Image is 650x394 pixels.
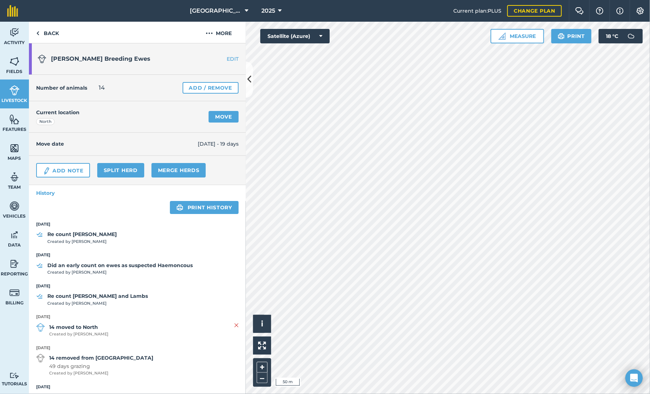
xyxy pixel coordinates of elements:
img: Ruler icon [499,33,506,40]
img: svg+xml;base64,PD94bWwgdmVyc2lvbj0iMS4wIiBlbmNvZGluZz0idXRmLTgiPz4KPCEtLSBHZW5lcmF0b3I6IEFkb2JlIE... [36,230,43,239]
span: Current plan : PLUS [453,7,501,15]
img: svg+xml;base64,PD94bWwgdmVyc2lvbj0iMS4wIiBlbmNvZGluZz0idXRmLTgiPz4KPCEtLSBHZW5lcmF0b3I6IEFkb2JlIE... [36,323,45,332]
img: svg+xml;base64,PD94bWwgdmVyc2lvbj0iMS4wIiBlbmNvZGluZz0idXRmLTgiPz4KPCEtLSBHZW5lcmF0b3I6IEFkb2JlIE... [36,292,43,301]
strong: Did an early count on ewes as suspected Haemoncous [47,261,193,269]
a: [DATE]Re count [PERSON_NAME] and LambsCreated by [PERSON_NAME] [36,283,239,307]
img: svg+xml;base64,PD94bWwgdmVyc2lvbj0iMS4wIiBlbmNvZGluZz0idXRmLTgiPz4KPCEtLSBHZW5lcmF0b3I6IEFkb2JlIE... [9,172,20,183]
strong: [DATE] [36,384,239,390]
a: [DATE]Re count [PERSON_NAME]Created by [PERSON_NAME] [36,221,239,245]
a: [DATE]Did an early count on ewes as suspected HaemoncousCreated by [PERSON_NAME] [36,252,239,276]
strong: 14 moved to North [49,323,108,331]
img: A cog icon [636,7,645,14]
button: Measure [491,29,544,43]
strong: [DATE] [36,221,239,228]
img: svg+xml;base64,PD94bWwgdmVyc2lvbj0iMS4wIiBlbmNvZGluZz0idXRmLTgiPz4KPCEtLSBHZW5lcmF0b3I6IEFkb2JlIE... [9,27,20,38]
img: svg+xml;base64,PD94bWwgdmVyc2lvbj0iMS4wIiBlbmNvZGluZz0idXRmLTgiPz4KPCEtLSBHZW5lcmF0b3I6IEFkb2JlIE... [9,201,20,211]
img: svg+xml;base64,PHN2ZyB4bWxucz0iaHR0cDovL3d3dy53My5vcmcvMjAwMC9zdmciIHdpZHRoPSIxNyIgaGVpZ2h0PSIxNy... [616,7,624,15]
a: EDIT [200,55,246,63]
a: Add Note [36,163,90,177]
button: Satellite (Azure) [260,29,330,43]
img: svg+xml;base64,PHN2ZyB4bWxucz0iaHR0cDovL3d3dy53My5vcmcvMjAwMC9zdmciIHdpZHRoPSI1NiIgaGVpZ2h0PSI2MC... [9,114,20,125]
img: svg+xml;base64,PD94bWwgdmVyc2lvbj0iMS4wIiBlbmNvZGluZz0idXRmLTgiPz4KPCEtLSBHZW5lcmF0b3I6IEFkb2JlIE... [38,55,46,63]
strong: Re count [PERSON_NAME] [47,230,117,238]
h4: Current location [36,108,80,116]
img: svg+xml;base64,PHN2ZyB4bWxucz0iaHR0cDovL3d3dy53My5vcmcvMjAwMC9zdmciIHdpZHRoPSI1NiIgaGVpZ2h0PSI2MC... [9,56,20,67]
img: svg+xml;base64,PD94bWwgdmVyc2lvbj0iMS4wIiBlbmNvZGluZz0idXRmLTgiPz4KPCEtLSBHZW5lcmF0b3I6IEFkb2JlIE... [9,372,20,379]
span: i [261,319,263,328]
img: svg+xml;base64,PHN2ZyB4bWxucz0iaHR0cDovL3d3dy53My5vcmcvMjAwMC9zdmciIHdpZHRoPSIyMCIgaGVpZ2h0PSIyNC... [206,29,213,38]
img: svg+xml;base64,PD94bWwgdmVyc2lvbj0iMS4wIiBlbmNvZGluZz0idXRmLTgiPz4KPCEtLSBHZW5lcmF0b3I6IEFkb2JlIE... [9,230,20,240]
img: svg+xml;base64,PD94bWwgdmVyc2lvbj0iMS4wIiBlbmNvZGluZz0idXRmLTgiPz4KPCEtLSBHZW5lcmF0b3I6IEFkb2JlIE... [9,258,20,269]
img: svg+xml;base64,PD94bWwgdmVyc2lvbj0iMS4wIiBlbmNvZGluZz0idXRmLTgiPz4KPCEtLSBHZW5lcmF0b3I6IEFkb2JlIE... [9,287,20,298]
div: North [36,118,55,125]
img: svg+xml;base64,PD94bWwgdmVyc2lvbj0iMS4wIiBlbmNvZGluZz0idXRmLTgiPz4KPCEtLSBHZW5lcmF0b3I6IEFkb2JlIE... [36,261,43,270]
img: svg+xml;base64,PHN2ZyB4bWxucz0iaHR0cDovL3d3dy53My5vcmcvMjAwMC9zdmciIHdpZHRoPSIyMiIgaGVpZ2h0PSIzMC... [234,321,239,330]
span: Created by [PERSON_NAME] [47,300,148,307]
a: Add / Remove [183,82,239,94]
button: i [253,315,271,333]
button: More [192,22,246,43]
img: svg+xml;base64,PHN2ZyB4bWxucz0iaHR0cDovL3d3dy53My5vcmcvMjAwMC9zdmciIHdpZHRoPSI1NiIgaGVpZ2h0PSI2MC... [9,143,20,154]
span: [DATE] - 19 days [198,140,239,148]
div: Open Intercom Messenger [625,369,643,387]
img: svg+xml;base64,PD94bWwgdmVyc2lvbj0iMS4wIiBlbmNvZGluZz0idXRmLTgiPz4KPCEtLSBHZW5lcmF0b3I6IEFkb2JlIE... [624,29,638,43]
button: Print [551,29,592,43]
a: Back [29,22,66,43]
button: – [257,373,268,383]
h4: Number of animals [36,84,87,92]
span: 49 days grazing [49,362,153,370]
span: [GEOGRAPHIC_DATA] [190,7,242,15]
span: Created by [PERSON_NAME] [49,370,153,377]
img: svg+xml;base64,PD94bWwgdmVyc2lvbj0iMS4wIiBlbmNvZGluZz0idXRmLTgiPz4KPCEtLSBHZW5lcmF0b3I6IEFkb2JlIE... [9,85,20,96]
strong: Re count [PERSON_NAME] and Lambs [47,292,148,300]
button: 18 °C [599,29,643,43]
span: Created by [PERSON_NAME] [47,239,117,245]
img: fieldmargin Logo [7,5,18,17]
img: svg+xml;base64,PHN2ZyB4bWxucz0iaHR0cDovL3d3dy53My5vcmcvMjAwMC9zdmciIHdpZHRoPSIxOSIgaGVpZ2h0PSIyNC... [558,32,565,40]
strong: [DATE] [36,345,239,351]
img: svg+xml;base64,PD94bWwgdmVyc2lvbj0iMS4wIiBlbmNvZGluZz0idXRmLTgiPz4KPCEtLSBHZW5lcmF0b3I6IEFkb2JlIE... [43,167,51,175]
a: History [29,185,246,201]
a: Merge Herds [151,163,206,177]
button: + [257,362,268,373]
img: A question mark icon [595,7,604,14]
img: svg+xml;base64,PHN2ZyB4bWxucz0iaHR0cDovL3d3dy53My5vcmcvMjAwMC9zdmciIHdpZHRoPSI5IiBoZWlnaHQ9IjI0Ii... [36,29,39,38]
strong: [DATE] [36,283,239,290]
img: Four arrows, one pointing top left, one top right, one bottom right and the last bottom left [258,342,266,350]
a: Split herd [97,163,144,177]
span: Created by [PERSON_NAME] [47,269,193,276]
strong: [DATE] [36,252,239,258]
img: Two speech bubbles overlapping with the left bubble in the forefront [575,7,584,14]
span: [PERSON_NAME] Breeding Ewes [51,55,150,62]
span: Created by [PERSON_NAME] [49,331,108,338]
h4: Move date [36,140,198,148]
strong: [DATE] [36,314,239,320]
a: Change plan [507,5,562,17]
a: Move [209,111,239,123]
a: Print history [170,201,239,214]
span: 18 ° C [606,29,618,43]
img: svg+xml;base64,PD94bWwgdmVyc2lvbj0iMS4wIiBlbmNvZGluZz0idXRmLTgiPz4KPCEtLSBHZW5lcmF0b3I6IEFkb2JlIE... [36,354,45,363]
span: 14 [99,83,105,92]
strong: 14 removed from [GEOGRAPHIC_DATA] [49,354,153,362]
span: 2025 [261,7,275,15]
img: svg+xml;base64,PHN2ZyB4bWxucz0iaHR0cDovL3d3dy53My5vcmcvMjAwMC9zdmciIHdpZHRoPSIxOSIgaGVpZ2h0PSIyNC... [176,203,183,212]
